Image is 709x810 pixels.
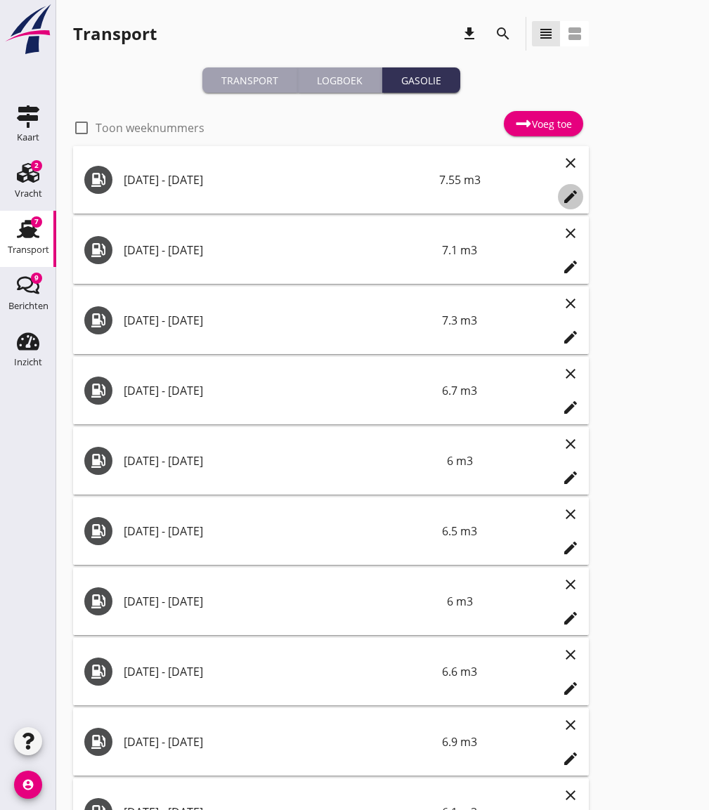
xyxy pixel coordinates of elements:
span: [DATE] - [DATE] [124,593,259,610]
div: 2 [31,160,42,171]
div: Gasolie [388,73,455,88]
div: 7.1 m3 [442,233,477,267]
a: Voeg toe [504,111,583,136]
i: close [562,506,579,523]
i: close [562,646,579,663]
div: 7.3 m3 [442,303,477,337]
button: Transport [202,67,298,93]
i: close [562,436,579,452]
i: close [562,787,579,804]
i: edit [562,329,579,346]
i: edit [562,610,579,627]
i: edit [562,188,579,205]
i: edit [562,680,579,697]
i: close [562,365,579,382]
div: Transport [208,73,292,88]
i: close [562,295,579,312]
i: edit [562,540,579,556]
span: [DATE] - [DATE] [124,382,259,399]
div: 6.5 m3 [442,514,477,548]
div: Inzicht [14,358,42,367]
div: 6.7 m3 [442,374,477,407]
div: Logboek [304,73,376,88]
i: download [461,25,478,42]
div: 6.9 m3 [442,725,477,759]
div: Kaart [17,133,39,142]
i: edit [562,259,579,275]
i: view_headline [538,25,554,42]
div: 6 m3 [447,584,473,618]
div: Voeg toe [515,115,572,132]
span: [DATE] - [DATE] [124,663,259,680]
div: 7 [31,216,42,228]
span: [DATE] - [DATE] [124,312,259,329]
div: Transport [73,22,157,45]
label: Toon weeknummers [96,121,204,135]
div: 6.6 m3 [442,655,477,688]
span: [DATE] - [DATE] [124,733,259,750]
i: view_agenda [566,25,583,42]
button: Gasolie [382,67,460,93]
span: [DATE] - [DATE] [124,452,259,469]
div: Berichten [8,301,48,311]
i: close [562,225,579,242]
i: search [495,25,512,42]
i: edit [562,750,579,767]
i: close [562,155,579,171]
i: close [562,717,579,733]
span: [DATE] - [DATE] [124,171,259,188]
div: Transport [8,245,49,254]
i: account_circle [14,771,42,799]
i: close [562,576,579,593]
i: edit [562,469,579,486]
div: Vracht [15,189,42,198]
img: logo-small.a267ee39.svg [3,4,53,55]
span: [DATE] - [DATE] [124,523,259,540]
div: 6 m3 [447,444,473,478]
span: [DATE] - [DATE] [124,242,259,259]
button: Logboek [298,67,382,93]
div: 9 [31,273,42,284]
div: 7.55 m3 [439,163,481,197]
i: edit [562,399,579,416]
